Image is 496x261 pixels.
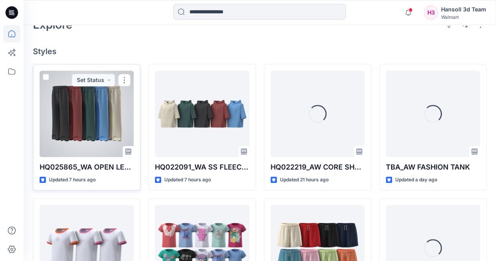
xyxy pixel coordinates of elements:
[40,71,134,157] a: HQ025865_WA OPEN LEG PANT
[280,176,329,184] p: Updated 21 hours ago
[33,47,487,56] h4: Styles
[386,162,480,173] p: TBA_AW FASHION TANK
[164,176,211,184] p: Updated 7 hours ago
[33,18,73,31] h2: Explore
[155,162,249,173] p: HQ022091_WA SS FLEECE HOODIE
[424,5,438,20] div: H3
[40,162,134,173] p: HQ025865_WA OPEN LEG PANT
[441,14,486,20] div: Walmart
[441,5,486,14] div: Hansoll 3d Team
[271,162,365,173] p: HQ022219_AW CORE SHORT
[155,71,249,157] a: HQ022091_WA SS FLEECE HOODIE
[395,176,437,184] p: Updated a day ago
[49,176,96,184] p: Updated 7 hours ago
